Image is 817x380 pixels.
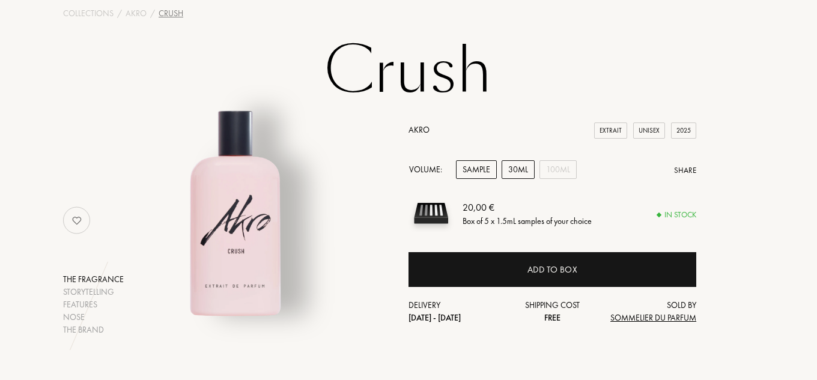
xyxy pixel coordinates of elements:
[671,122,696,139] div: 2025
[502,160,535,179] div: 30mL
[674,164,696,176] div: Share
[657,209,696,221] div: In stock
[159,7,183,20] div: Crush
[408,124,430,135] a: Akro
[456,160,497,179] div: Sample
[114,92,357,336] img: Crush Akro
[63,7,114,20] a: Collections
[539,160,577,179] div: 100mL
[463,214,592,227] div: Box of 5 x 1.5mL samples of your choice
[63,273,124,286] div: The fragrance
[408,299,505,324] div: Delivery
[408,191,454,236] img: sample box
[63,324,124,336] div: The brand
[505,299,601,324] div: Shipping cost
[117,7,122,20] div: /
[600,299,696,324] div: Sold by
[594,122,627,139] div: Extrait
[408,312,461,323] span: [DATE] - [DATE]
[126,7,147,20] a: Akro
[65,208,89,232] img: no_like_p.png
[610,312,696,323] span: Sommelier du Parfum
[463,200,592,214] div: 20,00 €
[150,7,155,20] div: /
[63,311,124,324] div: Nose
[633,122,665,139] div: Unisex
[108,38,709,104] h1: Crush
[527,263,578,277] div: Add to box
[544,312,560,323] span: Free
[408,160,449,179] div: Volume:
[63,286,124,298] div: Storytelling
[63,298,124,311] div: Features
